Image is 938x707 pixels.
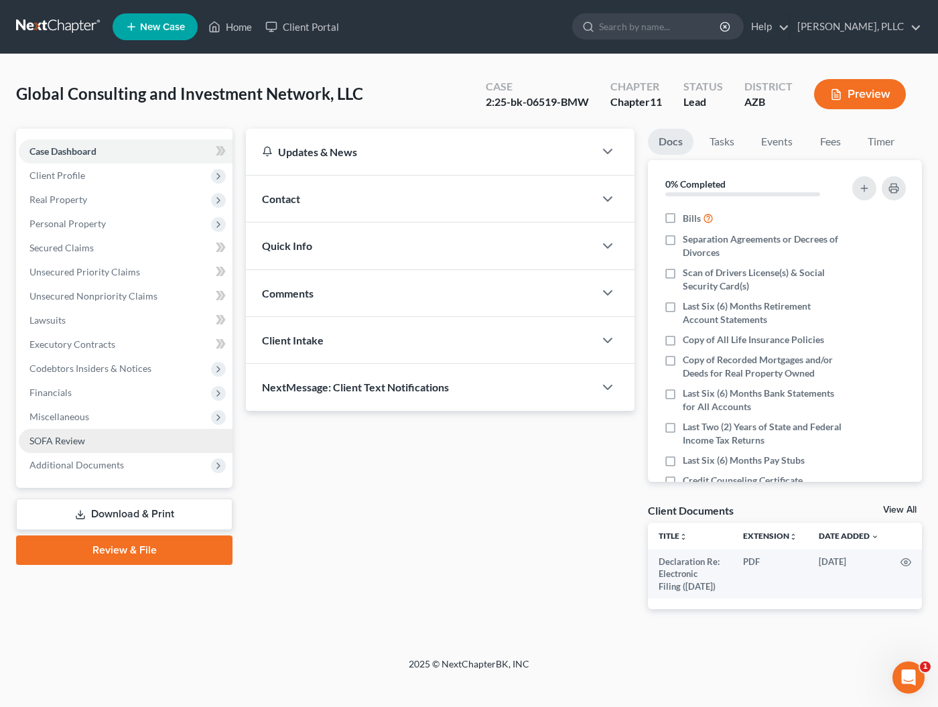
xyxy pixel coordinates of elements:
[19,429,232,453] a: SOFA Review
[29,338,115,350] span: Executory Contracts
[789,533,797,541] i: unfold_more
[683,300,842,326] span: Last Six (6) Months Retirement Account Statements
[683,454,805,467] span: Last Six (6) Months Pay Stubs
[679,533,687,541] i: unfold_more
[87,657,851,682] div: 2025 © NextChapterBK, INC
[599,14,722,39] input: Search by name...
[648,129,693,155] a: Docs
[871,533,879,541] i: expand_more
[29,411,89,422] span: Miscellaneous
[699,129,745,155] a: Tasks
[29,459,124,470] span: Additional Documents
[683,387,842,413] span: Last Six (6) Months Bank Statements for All Accounts
[262,334,324,346] span: Client Intake
[16,535,232,565] a: Review & File
[791,15,921,39] a: [PERSON_NAME], PLLC
[744,15,789,39] a: Help
[732,550,808,598] td: PDF
[744,79,793,94] div: District
[683,79,723,94] div: Status
[262,192,300,205] span: Contact
[743,531,797,541] a: Extensionunfold_more
[750,129,803,155] a: Events
[683,212,701,225] span: Bills
[665,178,726,190] strong: 0% Completed
[19,260,232,284] a: Unsecured Priority Claims
[29,194,87,205] span: Real Property
[29,266,140,277] span: Unsecured Priority Claims
[262,287,314,300] span: Comments
[16,84,363,103] span: Global Consulting and Investment Network, LLC
[683,353,842,380] span: Copy of Recorded Mortgages and/or Deeds for Real Property Owned
[892,661,925,694] iframe: Intercom live chat
[610,79,662,94] div: Chapter
[809,129,852,155] a: Fees
[883,505,917,515] a: View All
[19,139,232,164] a: Case Dashboard
[648,550,732,598] td: Declaration Re: Electronic Filing ([DATE])
[486,79,589,94] div: Case
[814,79,906,109] button: Preview
[683,233,842,259] span: Separation Agreements or Decrees of Divorces
[857,129,905,155] a: Timer
[259,15,346,39] a: Client Portal
[683,94,723,110] div: Lead
[16,499,232,530] a: Download & Print
[19,308,232,332] a: Lawsuits
[29,145,96,157] span: Case Dashboard
[29,218,106,229] span: Personal Property
[19,236,232,260] a: Secured Claims
[29,314,66,326] span: Lawsuits
[683,420,842,447] span: Last Two (2) Years of State and Federal Income Tax Returns
[610,94,662,110] div: Chapter
[29,170,85,181] span: Client Profile
[648,503,734,517] div: Client Documents
[29,387,72,398] span: Financials
[659,531,687,541] a: Titleunfold_more
[920,661,931,672] span: 1
[29,435,85,446] span: SOFA Review
[819,531,879,541] a: Date Added expand_more
[683,333,824,346] span: Copy of All Life Insurance Policies
[262,145,578,159] div: Updates & News
[19,284,232,308] a: Unsecured Nonpriority Claims
[808,550,890,598] td: [DATE]
[19,332,232,357] a: Executory Contracts
[486,94,589,110] div: 2:25-bk-06519-BMW
[683,474,803,487] span: Credit Counseling Certificate
[262,381,449,393] span: NextMessage: Client Text Notifications
[650,95,662,108] span: 11
[140,22,185,32] span: New Case
[29,290,157,302] span: Unsecured Nonpriority Claims
[202,15,259,39] a: Home
[744,94,793,110] div: AZB
[262,239,312,252] span: Quick Info
[29,363,151,374] span: Codebtors Insiders & Notices
[29,242,94,253] span: Secured Claims
[683,266,842,293] span: Scan of Drivers License(s) & Social Security Card(s)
